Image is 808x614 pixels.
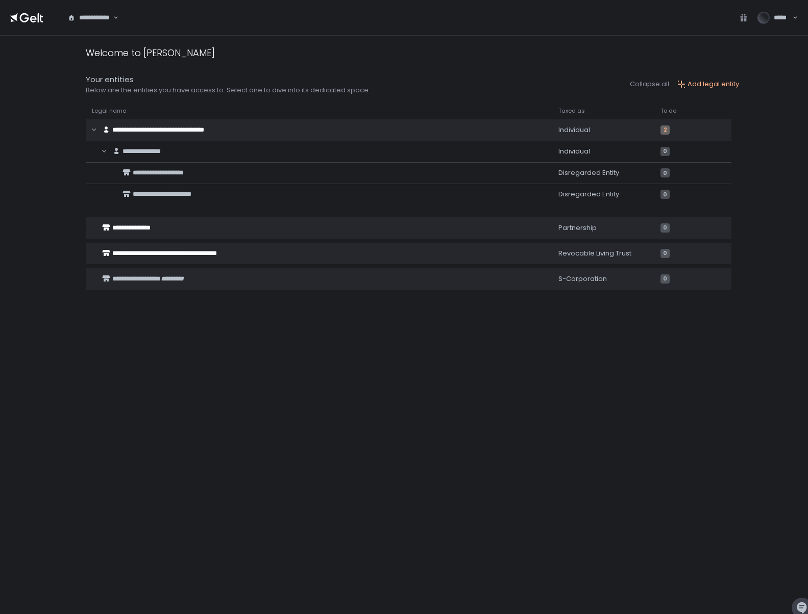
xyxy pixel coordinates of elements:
div: Partnership [558,223,648,233]
div: S-Corporation [558,274,648,284]
div: Your entities [86,74,370,86]
span: Taxed as [558,107,585,115]
span: 2 [660,125,670,135]
span: 0 [660,147,670,156]
div: Disregarded Entity [558,168,648,177]
span: 0 [660,168,670,177]
div: Below are the entities you have access to. Select one to dive into its dedicated space. [86,86,370,95]
div: Disregarded Entity [558,190,648,199]
span: 0 [660,190,670,199]
span: 0 [660,223,670,233]
span: 0 [660,249,670,258]
span: To do [660,107,676,115]
div: Welcome to [PERSON_NAME] [86,46,215,60]
span: Legal name [92,107,126,115]
span: 0 [660,274,670,284]
div: Individual [558,125,648,135]
button: Collapse all [630,80,669,89]
div: Individual [558,147,648,156]
div: Search for option [61,7,118,29]
div: Revocable Living Trust [558,249,648,258]
button: Add legal entity [677,80,739,89]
